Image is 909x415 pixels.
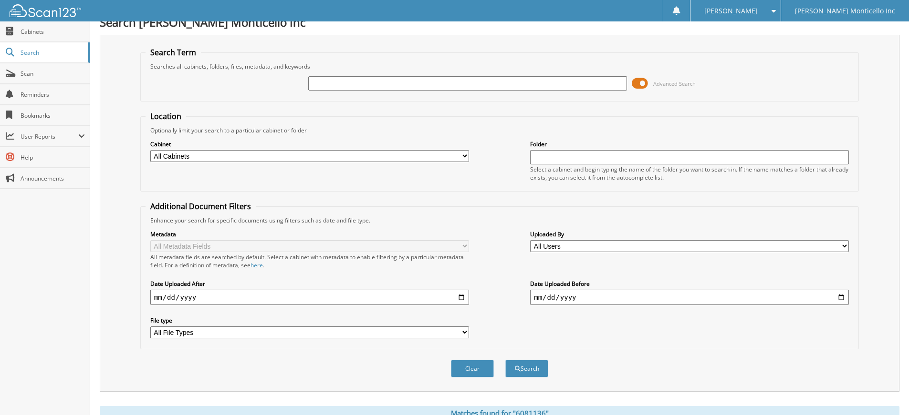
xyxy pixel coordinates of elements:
[530,230,849,238] label: Uploaded By
[146,126,854,134] div: Optionally limit your search to a particular cabinet or folder
[530,290,849,305] input: end
[21,174,85,182] span: Announcements
[21,153,85,162] span: Help
[505,360,548,377] button: Search
[150,280,469,288] label: Date Uploaded After
[10,4,81,17] img: scan123-logo-white.svg
[146,111,186,121] legend: Location
[150,290,469,305] input: start
[21,70,85,78] span: Scan
[653,80,696,87] span: Advanced Search
[146,47,201,58] legend: Search Term
[150,316,469,324] label: File type
[146,62,854,71] div: Searches all cabinets, folders, files, metadata, and keywords
[21,132,78,141] span: User Reports
[100,14,899,30] h1: Search [PERSON_NAME] Monticello Inc
[21,28,85,36] span: Cabinets
[150,253,469,269] div: All metadata fields are searched by default. Select a cabinet with metadata to enable filtering b...
[530,140,849,148] label: Folder
[530,165,849,182] div: Select a cabinet and begin typing the name of the folder you want to search in. If the name match...
[861,369,909,415] iframe: Chat Widget
[21,91,85,99] span: Reminders
[451,360,494,377] button: Clear
[146,216,854,224] div: Enhance your search for specific documents using filters such as date and file type.
[146,201,256,212] legend: Additional Document Filters
[21,49,84,57] span: Search
[150,140,469,148] label: Cabinet
[795,8,895,14] span: [PERSON_NAME] Monticello Inc
[704,8,758,14] span: [PERSON_NAME]
[150,230,469,238] label: Metadata
[21,111,85,120] span: Bookmarks
[530,280,849,288] label: Date Uploaded Before
[251,261,263,269] a: here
